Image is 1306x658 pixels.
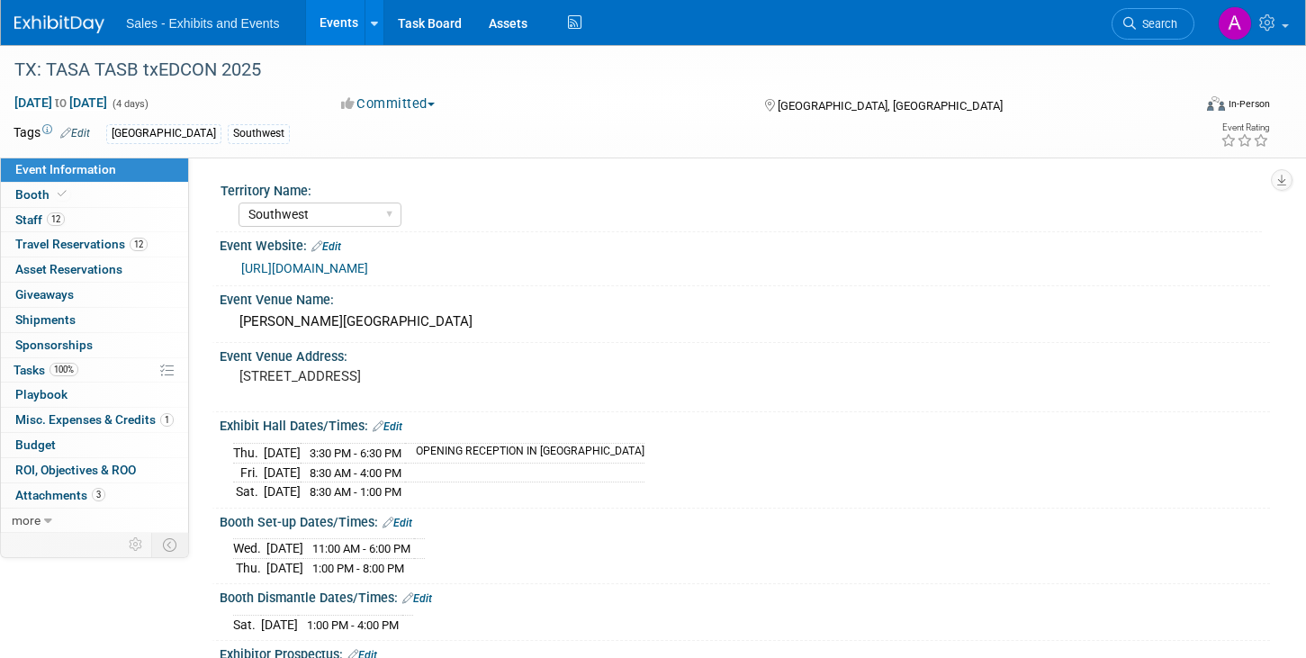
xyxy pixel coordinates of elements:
[405,443,644,463] td: OPENING RECEPTION IN [GEOGRAPHIC_DATA]
[14,95,108,111] span: [DATE] [DATE]
[310,466,401,480] span: 8:30 AM - 4:00 PM
[60,127,90,140] a: Edit
[1218,6,1252,41] img: Alexandra Horne
[1220,123,1269,132] div: Event Rating
[15,212,65,227] span: Staff
[233,615,261,634] td: Sat.
[220,343,1270,365] div: Event Venue Address:
[106,124,221,143] div: [GEOGRAPHIC_DATA]
[220,232,1270,256] div: Event Website:
[383,517,412,529] a: Edit
[92,488,105,501] span: 3
[312,562,404,575] span: 1:00 PM - 8:00 PM
[15,187,70,202] span: Booth
[47,212,65,226] span: 12
[1228,97,1270,111] div: In-Person
[12,513,41,527] span: more
[310,446,401,460] span: 3:30 PM - 6:30 PM
[402,592,432,605] a: Edit
[14,363,78,377] span: Tasks
[58,189,67,199] i: Booth reservation complete
[1,383,188,407] a: Playbook
[1,509,188,533] a: more
[14,123,90,144] td: Tags
[52,95,69,110] span: to
[311,240,341,253] a: Edit
[1083,94,1270,121] div: Event Format
[15,463,136,477] span: ROI, Objectives & ROO
[221,177,1262,200] div: Territory Name:
[233,539,266,559] td: Wed.
[239,368,637,384] pre: [STREET_ADDRESS]
[1,458,188,482] a: ROI, Objectives & ROO
[310,485,401,499] span: 8:30 AM - 1:00 PM
[15,312,76,327] span: Shipments
[1,358,188,383] a: Tasks100%
[241,261,368,275] a: [URL][DOMAIN_NAME]
[1,308,188,332] a: Shipments
[15,387,68,401] span: Playbook
[335,95,442,113] button: Committed
[152,533,189,556] td: Toggle Event Tabs
[14,15,104,33] img: ExhibitDay
[1112,8,1194,40] a: Search
[1,483,188,508] a: Attachments3
[121,533,152,556] td: Personalize Event Tab Strip
[264,482,301,501] td: [DATE]
[220,509,1270,532] div: Booth Set-up Dates/Times:
[15,237,148,251] span: Travel Reservations
[307,618,399,632] span: 1:00 PM - 4:00 PM
[233,463,264,482] td: Fri.
[15,162,116,176] span: Event Information
[1,408,188,432] a: Misc. Expenses & Credits1
[233,482,264,501] td: Sat.
[15,488,105,502] span: Attachments
[1,232,188,257] a: Travel Reservations12
[15,338,93,352] span: Sponsorships
[1,158,188,182] a: Event Information
[15,287,74,302] span: Giveaways
[778,99,1003,113] span: [GEOGRAPHIC_DATA], [GEOGRAPHIC_DATA]
[261,615,298,634] td: [DATE]
[50,363,78,376] span: 100%
[220,584,1270,608] div: Booth Dismantle Dates/Times:
[220,412,1270,436] div: Exhibit Hall Dates/Times:
[312,542,410,555] span: 11:00 AM - 6:00 PM
[220,286,1270,309] div: Event Venue Name:
[233,443,264,463] td: Thu.
[126,16,279,31] span: Sales - Exhibits and Events
[1,257,188,282] a: Asset Reservations
[266,539,303,559] td: [DATE]
[111,98,149,110] span: (4 days)
[233,308,1256,336] div: [PERSON_NAME][GEOGRAPHIC_DATA]
[15,437,56,452] span: Budget
[264,463,301,482] td: [DATE]
[1,333,188,357] a: Sponsorships
[160,413,174,427] span: 1
[15,262,122,276] span: Asset Reservations
[1207,96,1225,111] img: Format-Inperson.png
[1136,17,1177,31] span: Search
[373,420,402,433] a: Edit
[1,283,188,307] a: Giveaways
[15,412,174,427] span: Misc. Expenses & Credits
[130,238,148,251] span: 12
[1,433,188,457] a: Budget
[1,208,188,232] a: Staff12
[8,54,1163,86] div: TX: TASA TASB txEDCON 2025
[264,443,301,463] td: [DATE]
[1,183,188,207] a: Booth
[233,558,266,577] td: Thu.
[228,124,290,143] div: Southwest
[266,558,303,577] td: [DATE]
